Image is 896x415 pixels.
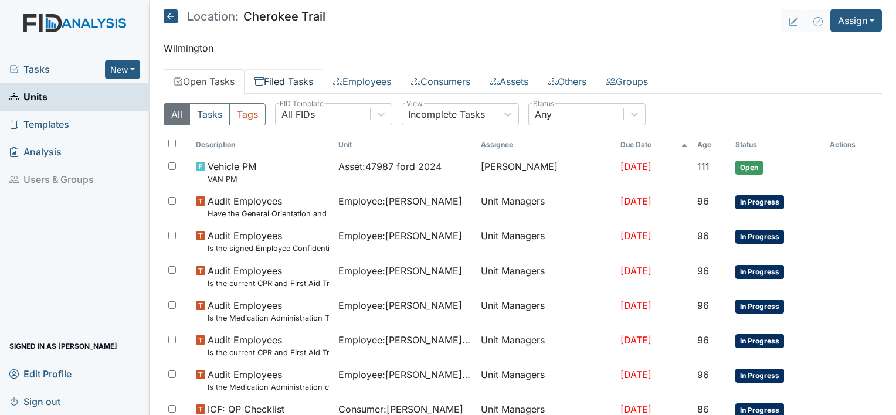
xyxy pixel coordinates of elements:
td: Unit Managers [476,363,616,397]
span: Employee : [PERSON_NAME], [PERSON_NAME] [338,333,471,347]
small: Is the signed Employee Confidentiality Agreement in the file (HIPPA)? [208,243,329,254]
small: Have the General Orientation and ICF Orientation forms been completed? [208,208,329,219]
a: Consumers [401,69,480,94]
span: 96 [697,195,709,207]
small: Is the Medication Administration certificate found in the file? [208,382,329,393]
div: Type filter [164,103,266,125]
span: [DATE] [620,265,651,277]
span: 96 [697,230,709,241]
span: Sign out [9,392,60,410]
span: Employee : [PERSON_NAME] [338,298,462,312]
span: In Progress [735,195,784,209]
a: Open Tasks [164,69,245,94]
td: Unit Managers [476,224,616,258]
a: Employees [323,69,401,94]
span: 96 [697,334,709,346]
th: Toggle SortBy [693,135,731,155]
span: Units [9,88,47,106]
span: Audit Employees Is the signed Employee Confidentiality Agreement in the file (HIPPA)? [208,229,329,254]
span: 86 [697,403,709,415]
small: VAN PM [208,174,256,185]
button: Tasks [189,103,230,125]
span: 96 [697,369,709,380]
a: Filed Tasks [245,69,323,94]
td: Unit Managers [476,328,616,363]
span: 96 [697,300,709,311]
th: Toggle SortBy [191,135,334,155]
a: Groups [596,69,658,94]
small: Is the Medication Administration Test and 2 observation checklist (hire after 10/07) found in the... [208,312,329,324]
span: 96 [697,265,709,277]
small: Is the current CPR and First Aid Training Certificate found in the file(2 years)? [208,278,329,289]
span: Vehicle PM VAN PM [208,159,256,185]
span: Asset : 47987 ford 2024 [338,159,442,174]
td: [PERSON_NAME] [476,155,616,189]
div: Any [535,107,552,121]
span: Employee : [PERSON_NAME] [338,264,462,278]
span: [DATE] [620,403,651,415]
span: Employee : [PERSON_NAME] [338,229,462,243]
span: In Progress [735,300,784,314]
span: Audit Employees Is the current CPR and First Aid Training Certificate found in the file(2 years)? [208,333,329,358]
button: New [105,60,140,79]
th: Actions [825,135,882,155]
span: [DATE] [620,161,651,172]
span: 111 [697,161,710,172]
span: [DATE] [620,369,651,380]
span: Templates [9,115,69,134]
span: [DATE] [620,300,651,311]
span: [DATE] [620,195,651,207]
div: Incomplete Tasks [408,107,485,121]
button: Tags [229,103,266,125]
a: Tasks [9,62,105,76]
p: Wilmington [164,41,882,55]
th: Toggle SortBy [334,135,476,155]
span: [DATE] [620,230,651,241]
span: Employee : [PERSON_NAME] [338,194,462,208]
th: Toggle SortBy [616,135,693,155]
th: Assignee [476,135,616,155]
small: Is the current CPR and First Aid Training Certificate found in the file(2 years)? [208,347,329,358]
span: Open [735,161,763,175]
span: Location: [187,11,239,22]
td: Unit Managers [476,294,616,328]
span: In Progress [735,369,784,383]
span: Audit Employees Have the General Orientation and ICF Orientation forms been completed? [208,194,329,219]
span: Audit Employees Is the Medication Administration Test and 2 observation checklist (hire after 10/... [208,298,329,324]
span: Audit Employees Is the Medication Administration certificate found in the file? [208,368,329,393]
th: Toggle SortBy [731,135,824,155]
span: Analysis [9,143,62,161]
span: In Progress [735,265,784,279]
td: Unit Managers [476,189,616,224]
td: Unit Managers [476,259,616,294]
button: Assign [830,9,882,32]
input: Toggle All Rows Selected [168,140,176,147]
button: All [164,103,190,125]
span: [DATE] [620,334,651,346]
span: Audit Employees Is the current CPR and First Aid Training Certificate found in the file(2 years)? [208,264,329,289]
span: Signed in as [PERSON_NAME] [9,337,117,355]
span: In Progress [735,230,784,244]
span: Employee : [PERSON_NAME], Shmara [338,368,471,382]
a: Others [538,69,596,94]
span: Edit Profile [9,365,72,383]
span: In Progress [735,334,784,348]
a: Assets [480,69,538,94]
h5: Cherokee Trail [164,9,325,23]
div: All FIDs [281,107,315,121]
